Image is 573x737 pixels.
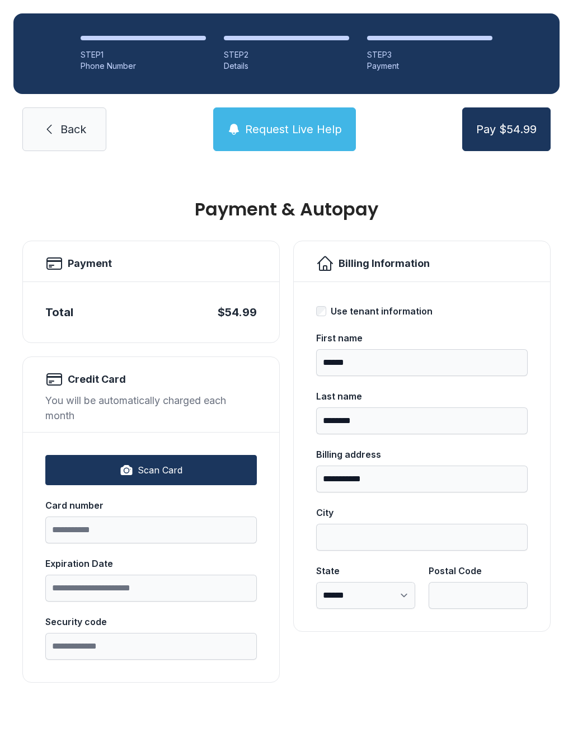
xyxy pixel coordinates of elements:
div: STEP 3 [367,49,492,60]
div: First name [316,331,528,345]
div: Billing address [316,448,528,461]
div: You will be automatically charged each month [45,393,257,423]
span: Back [60,121,86,137]
select: State [316,582,415,609]
div: Security code [45,615,257,628]
div: Card number [45,499,257,512]
span: Scan Card [138,463,182,477]
div: Expiration Date [45,557,257,570]
h2: Credit Card [68,372,126,387]
input: City [316,524,528,551]
div: Last name [316,389,528,403]
h1: Payment & Autopay [22,200,551,218]
span: Pay $54.99 [476,121,537,137]
input: Card number [45,517,257,543]
h2: Billing Information [339,256,430,271]
div: STEP 1 [81,49,206,60]
input: Last name [316,407,528,434]
input: First name [316,349,528,376]
div: $54.99 [218,304,257,320]
div: State [316,564,415,578]
input: Billing address [316,466,528,492]
div: Total [45,304,73,320]
div: STEP 2 [224,49,349,60]
div: Use tenant information [331,304,433,318]
div: Phone Number [81,60,206,72]
div: Details [224,60,349,72]
input: Postal Code [429,582,528,609]
h2: Payment [68,256,112,271]
div: Payment [367,60,492,72]
input: Security code [45,633,257,660]
div: City [316,506,528,519]
div: Postal Code [429,564,528,578]
input: Expiration Date [45,575,257,602]
span: Request Live Help [245,121,342,137]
